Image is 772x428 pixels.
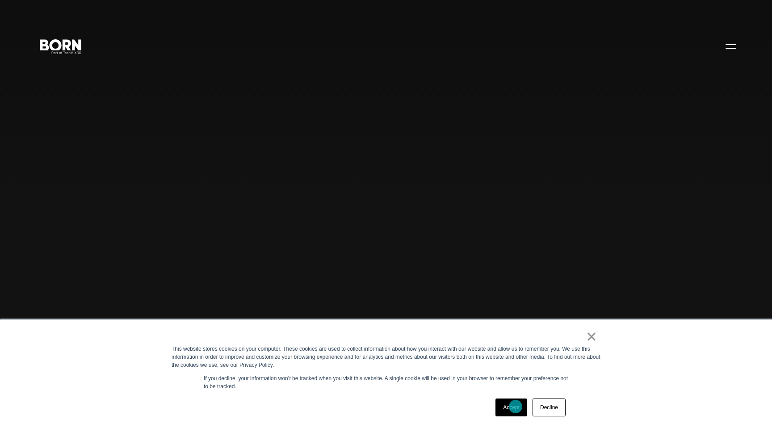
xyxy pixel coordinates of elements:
div: This website stores cookies on your computer. These cookies are used to collect information about... [172,345,600,369]
a: Accept [495,399,527,416]
button: Open [720,37,742,55]
p: If you decline, your information won’t be tracked when you visit this website. A single cookie wi... [204,374,568,390]
a: × [586,332,597,340]
a: Decline [533,399,566,416]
